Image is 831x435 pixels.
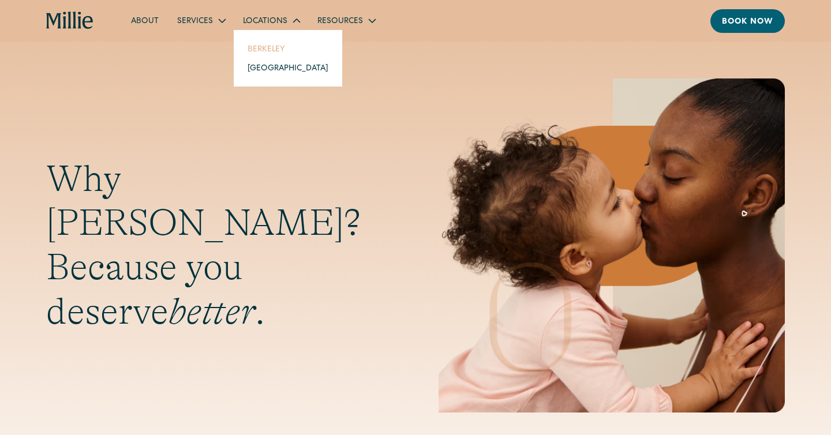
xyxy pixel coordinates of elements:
[238,39,338,58] a: Berkeley
[243,16,287,28] div: Locations
[177,16,213,28] div: Services
[168,11,234,30] div: Services
[234,30,342,87] nav: Locations
[234,11,308,30] div: Locations
[308,11,384,30] div: Resources
[317,16,363,28] div: Resources
[46,157,392,334] h1: Why [PERSON_NAME]? Because you deserve .
[439,78,785,412] img: Mother and baby sharing a kiss, highlighting the emotional bond and nurturing care at the heart o...
[46,12,94,30] a: home
[122,11,168,30] a: About
[169,291,255,332] em: better
[710,9,785,33] a: Book now
[238,58,338,77] a: [GEOGRAPHIC_DATA]
[722,16,773,28] div: Book now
